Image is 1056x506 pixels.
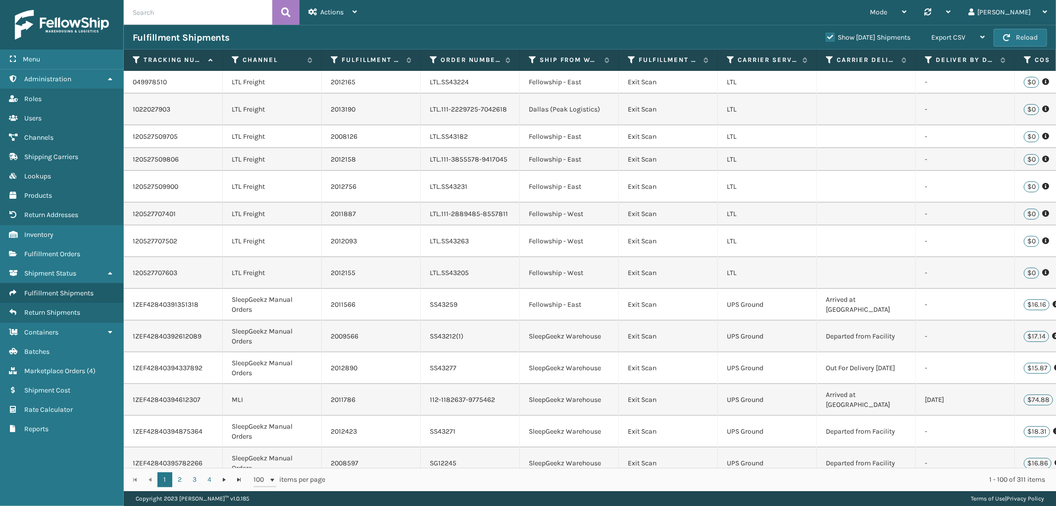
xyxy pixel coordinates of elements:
[24,405,73,414] span: Rate Calculator
[520,257,619,289] td: Fellowship - West
[718,125,817,148] td: LTL
[124,225,223,257] td: 120527707502
[619,225,718,257] td: Exit Scan
[124,148,223,171] td: 120527509806
[24,269,76,278] span: Shipment Status
[223,71,322,94] td: LTL Freight
[520,289,619,321] td: Fellowship - East
[994,29,1047,47] button: Reload
[916,148,1015,171] td: -
[520,171,619,203] td: Fellowship - East
[520,352,619,384] td: SleepGeekz Warehouse
[223,203,322,225] td: LTL Freight
[24,114,42,122] span: Users
[430,78,469,86] a: LTL.SS43224
[24,153,78,161] span: Shipping Carriers
[430,155,507,164] a: LTL.111-3855578-9417045
[718,225,817,257] td: LTL
[916,384,1015,416] td: [DATE]
[430,269,469,277] a: LTL.SS43205
[223,225,322,257] td: LTL Freight
[24,347,50,356] span: Batches
[24,289,94,297] span: Fulfillment Shipments
[718,148,817,171] td: LTL
[718,289,817,321] td: UPS Ground
[187,472,202,487] a: 3
[718,448,817,479] td: UPS Ground
[24,328,58,337] span: Containers
[916,94,1015,125] td: -
[1024,394,1053,405] p: $74.88
[430,300,457,309] a: SS43259
[24,230,53,239] span: Inventory
[916,171,1015,203] td: -
[718,71,817,94] td: LTL
[223,289,322,321] td: SleepGeekz Manual Orders
[223,125,322,148] td: LTL Freight
[235,476,243,484] span: Go to the last page
[136,491,250,506] p: Copyright 2023 [PERSON_NAME]™ v 1.0.185
[430,427,455,436] a: SS43271
[124,416,223,448] td: 1ZEF42840394875364
[223,171,322,203] td: LTL Freight
[24,308,80,317] span: Return Shipments
[223,352,322,384] td: SleepGeekz Manual Orders
[540,56,600,64] label: Ship from warehouse
[331,182,356,192] a: 2012756
[133,32,230,44] h3: Fulfillment Shipments
[817,448,916,479] td: Departed from Facility
[331,155,356,165] a: 2012158
[24,250,80,258] span: Fulfillment Orders
[718,171,817,203] td: LTL
[331,427,357,437] a: 2012423
[253,472,326,487] span: items per page
[202,472,217,487] a: 4
[217,472,232,487] a: Go to the next page
[331,395,355,405] a: 2011786
[430,182,467,191] a: LTL.SS43231
[916,289,1015,321] td: -
[331,332,358,341] a: 2009566
[331,458,358,468] a: 2008597
[1024,426,1050,437] p: $18.31
[619,321,718,352] td: Exit Scan
[520,94,619,125] td: Dallas (Peak Logistics)
[124,352,223,384] td: 1ZEF42840394337892
[342,56,402,64] label: Fulfillment Order Id
[223,148,322,171] td: LTL Freight
[331,236,357,246] a: 2012093
[331,268,355,278] a: 2012155
[837,56,897,64] label: Carrier Delivery Status
[520,71,619,94] td: Fellowship - East
[441,56,501,64] label: Order Number
[430,332,463,340] a: SS43212(1)
[172,472,187,487] a: 2
[619,384,718,416] td: Exit Scan
[1024,299,1050,310] p: $16.16
[520,321,619,352] td: SleepGeekz Warehouse
[430,459,456,467] a: SG12245
[124,71,223,94] td: 049978510
[916,352,1015,384] td: -
[619,94,718,125] td: Exit Scan
[817,289,916,321] td: Arrived at [GEOGRAPHIC_DATA]
[23,55,40,63] span: Menu
[253,475,268,485] span: 100
[916,125,1015,148] td: -
[24,367,85,375] span: Marketplace Orders
[1024,131,1039,142] p: $0
[718,203,817,225] td: LTL
[24,75,71,83] span: Administration
[817,321,916,352] td: Departed from Facility
[124,94,223,125] td: 1022027903
[619,203,718,225] td: Exit Scan
[718,416,817,448] td: UPS Ground
[718,352,817,384] td: UPS Ground
[738,56,798,64] label: Carrier Service
[817,352,916,384] td: Out For Delivery [DATE]
[1024,331,1049,342] p: $17.14
[124,289,223,321] td: 1ZEF42840391351318
[320,8,344,16] span: Actions
[1024,154,1039,165] p: $0
[223,384,322,416] td: MLI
